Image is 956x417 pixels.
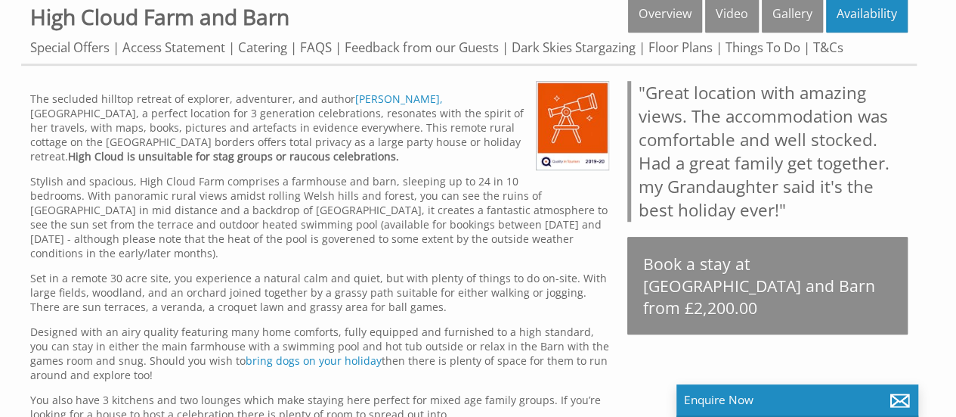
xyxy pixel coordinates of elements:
a: T&Cs [813,39,843,56]
a: FAQS [300,39,332,56]
p: Enquire Now [684,392,911,408]
a: Things To Do [726,39,800,56]
img: Quality in Tourism - Great4 Dark Skies [536,81,609,170]
a: [PERSON_NAME], [355,92,443,106]
strong: High Cloud is unsuitable for stag groups or raucous celebrations. [68,149,399,163]
a: Feedback from our Guests [345,39,499,56]
a: Dark Skies Stargazing [512,39,636,56]
a: Book a stay at [GEOGRAPHIC_DATA] and Barn from £2,200.00 [627,237,908,335]
a: Catering [238,39,287,56]
a: Floor Plans [648,39,713,56]
a: High Cloud Farm and Barn [30,2,289,31]
blockquote: "Great location with amazing views. The accommodation was comfortable and well stocked. Had a gre... [627,81,908,222]
p: Designed with an airy quality featuring many home comforts, fully equipped and furnished to a hig... [30,325,609,382]
p: The secluded hilltop retreat of explorer, adventurer, and author [GEOGRAPHIC_DATA], a perfect loc... [30,92,609,163]
p: Stylish and spacious, High Cloud Farm comprises a farmhouse and barn, sleeping up to 24 in 10 bed... [30,174,609,260]
a: Special Offers [30,39,110,56]
p: Set in a remote 30 acre site, you experience a natural calm and quiet, but with plenty of things ... [30,271,609,314]
a: Access Statement [122,39,225,56]
a: bring dogs on your holiday [246,353,382,368]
